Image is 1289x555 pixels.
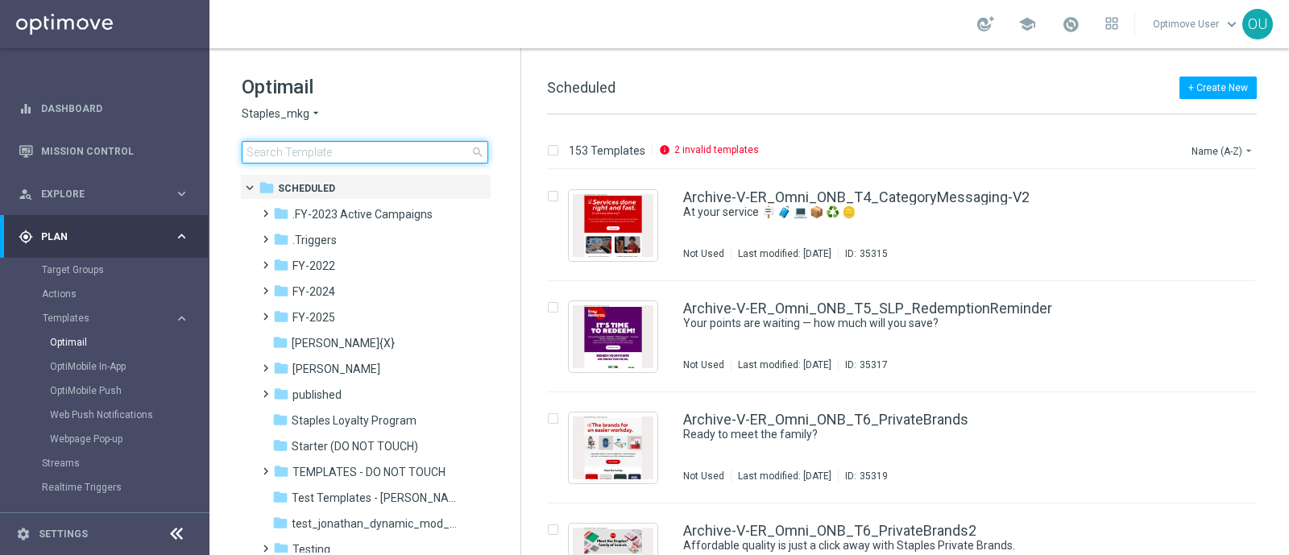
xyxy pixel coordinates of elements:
[242,141,488,164] input: Search Template
[683,190,1030,205] a: Archive-V-ER_Omni_ONB_T4_CategoryMessaging-V2
[42,457,168,470] a: Streams
[259,180,275,196] i: folder
[174,186,189,201] i: keyboard_arrow_right
[683,538,1187,553] div: Affordable quality is just a click away with Staples Private Brands.
[1242,144,1255,157] i: arrow_drop_down
[547,79,615,96] span: Scheduled
[42,481,168,494] a: Realtime Triggers
[1242,9,1273,39] div: OU
[292,284,335,299] span: FY-2024
[683,301,1052,316] a: Archive-V-ER_Omni_ONB_T5_SLP_RedemptionReminder
[674,143,759,156] p: 2 invalid templates
[42,282,208,306] div: Actions
[838,470,888,483] div: ID:
[19,130,189,172] div: Mission Control
[292,207,433,222] span: .FY-2023 Active Campaigns
[860,247,888,260] div: 35315
[19,187,33,201] i: person_search
[16,527,31,541] i: settings
[683,427,1187,442] div: Ready to meet the family?
[573,305,653,368] img: 35317.jpeg
[683,205,1150,220] a: At your service 🪧 🧳 💻 📦 ♻️ 🪙
[42,312,190,325] div: Templates keyboard_arrow_right
[41,232,174,242] span: Plan
[272,515,288,531] i: folder
[50,360,168,373] a: OptiMobile In-App
[292,387,342,402] span: published
[860,358,888,371] div: 35317
[683,470,724,483] div: Not Used
[1151,12,1242,36] a: Optimove Userkeyboard_arrow_down
[42,288,168,300] a: Actions
[18,145,190,158] div: Mission Control
[292,516,458,531] span: test_jonathan_dynamic_mod_{X}
[18,230,190,243] button: gps_fixed Plan keyboard_arrow_right
[309,106,322,122] i: arrow_drop_down
[272,412,288,428] i: folder
[41,87,189,130] a: Dashboard
[273,257,289,273] i: folder
[683,427,1150,442] a: Ready to meet the family?
[531,281,1286,392] div: Press SPACE to select this row.
[683,247,724,260] div: Not Used
[732,470,838,483] div: Last modified: [DATE]
[683,316,1187,331] div: Your points are waiting — how much will you save?
[50,330,208,354] div: Optimail
[242,106,309,122] span: Staples_mkg
[19,230,174,244] div: Plan
[19,230,33,244] i: gps_fixed
[50,354,208,379] div: OptiMobile In-App
[174,229,189,244] i: keyboard_arrow_right
[43,313,174,323] div: Templates
[18,102,190,115] div: equalizer Dashboard
[683,316,1150,331] a: Your points are waiting — how much will you save?
[43,313,158,323] span: Templates
[19,187,174,201] div: Explore
[50,408,168,421] a: Web Push Notifications
[42,306,208,451] div: Templates
[242,74,488,100] h1: Optimail
[273,360,289,376] i: folder
[292,259,335,273] span: FY-2022
[292,465,446,479] span: TEMPLATES - DO NOT TOUCH
[174,311,189,326] i: keyboard_arrow_right
[838,247,888,260] div: ID:
[50,379,208,403] div: OptiMobile Push
[273,386,289,402] i: folder
[41,130,189,172] a: Mission Control
[292,336,395,350] span: jonathan_pr_test_{X}
[42,258,208,282] div: Target Groups
[659,144,670,155] i: info
[50,427,208,451] div: Webpage Pop-up
[573,194,653,257] img: 35315.jpeg
[292,439,418,454] span: Starter (DO NOT TOUCH)
[42,475,208,499] div: Realtime Triggers
[273,231,289,247] i: folder
[292,491,458,505] span: Test Templates - Jonas
[732,247,838,260] div: Last modified: [DATE]
[272,334,288,350] i: folder
[531,392,1286,503] div: Press SPACE to select this row.
[273,283,289,299] i: folder
[683,358,724,371] div: Not Used
[292,233,337,247] span: .Triggers
[18,188,190,201] button: person_search Explore keyboard_arrow_right
[41,189,174,199] span: Explore
[1179,77,1257,99] button: + Create New
[242,106,322,122] button: Staples_mkg arrow_drop_down
[683,205,1187,220] div: At your service 🪧 🧳 💻 📦 ♻️ 🪙
[272,489,288,505] i: folder
[50,433,168,445] a: Webpage Pop-up
[292,413,417,428] span: Staples Loyalty Program
[278,181,335,196] span: Scheduled
[471,146,484,159] span: search
[1190,141,1257,160] button: Name (A-Z)arrow_drop_down
[42,263,168,276] a: Target Groups
[39,529,88,539] a: Settings
[860,470,888,483] div: 35319
[19,101,33,116] i: equalizer
[569,143,645,158] p: 153 Templates
[683,524,976,538] a: Archive-V-ER_Omni_ONB_T6_PrivateBrands2
[683,538,1150,553] a: Affordable quality is just a click away with Staples Private Brands.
